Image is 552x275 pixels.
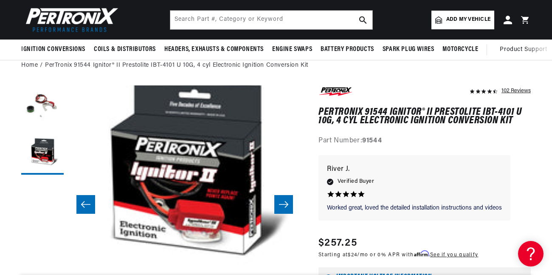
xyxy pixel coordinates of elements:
span: $257.25 [318,235,357,251]
span: Verified Buyer [338,177,374,186]
span: Motorcycle [442,45,478,54]
span: $24 [348,252,357,258]
span: Affirm [414,250,429,257]
h1: PerTronix 91544 Ignitor® II Prestolite IBT-4101 U 10G, 4 cyl Electronic Ignition Conversion Kit [318,108,531,125]
span: Headers, Exhausts & Components [164,45,264,54]
a: Add my vehicle [431,11,494,29]
summary: Coils & Distributors [90,40,160,60]
span: Engine Swaps [272,45,312,54]
span: Battery Products [321,45,374,54]
span: Add my vehicle [446,16,490,24]
div: Part Number: [318,136,531,147]
button: Load image 2 in gallery view [21,132,64,175]
span: Coils & Distributors [94,45,156,54]
nav: breadcrumbs [21,61,531,70]
span: Product Support [500,45,547,54]
button: Load image 1 in gallery view [21,85,64,128]
summary: Battery Products [316,40,378,60]
p: Worked great, loved the detailed installation instructions and videos [327,204,502,213]
div: 102 Reviews [501,85,531,96]
button: Slide left [76,195,95,214]
p: Starting at /mo or 0% APR with . [318,251,478,259]
a: Home [21,61,38,70]
p: River J. [327,164,502,176]
button: Slide right [274,195,293,214]
span: Spark Plug Wires [383,45,434,54]
summary: Spark Plug Wires [378,40,439,60]
input: Search Part #, Category or Keyword [170,11,372,29]
summary: Motorcycle [438,40,482,60]
summary: Engine Swaps [268,40,316,60]
strong: 91544 [362,137,382,144]
summary: Product Support [500,40,551,60]
span: Ignition Conversions [21,45,85,54]
a: See if you qualify - Learn more about Affirm Financing (opens in modal) [430,252,478,258]
button: search button [354,11,372,29]
summary: Ignition Conversions [21,40,90,60]
summary: Headers, Exhausts & Components [160,40,268,60]
a: PerTronix 91544 Ignitor® II Prestolite IBT-4101 U 10G, 4 cyl Electronic Ignition Conversion Kit [45,61,308,70]
img: Pertronix [21,5,119,34]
